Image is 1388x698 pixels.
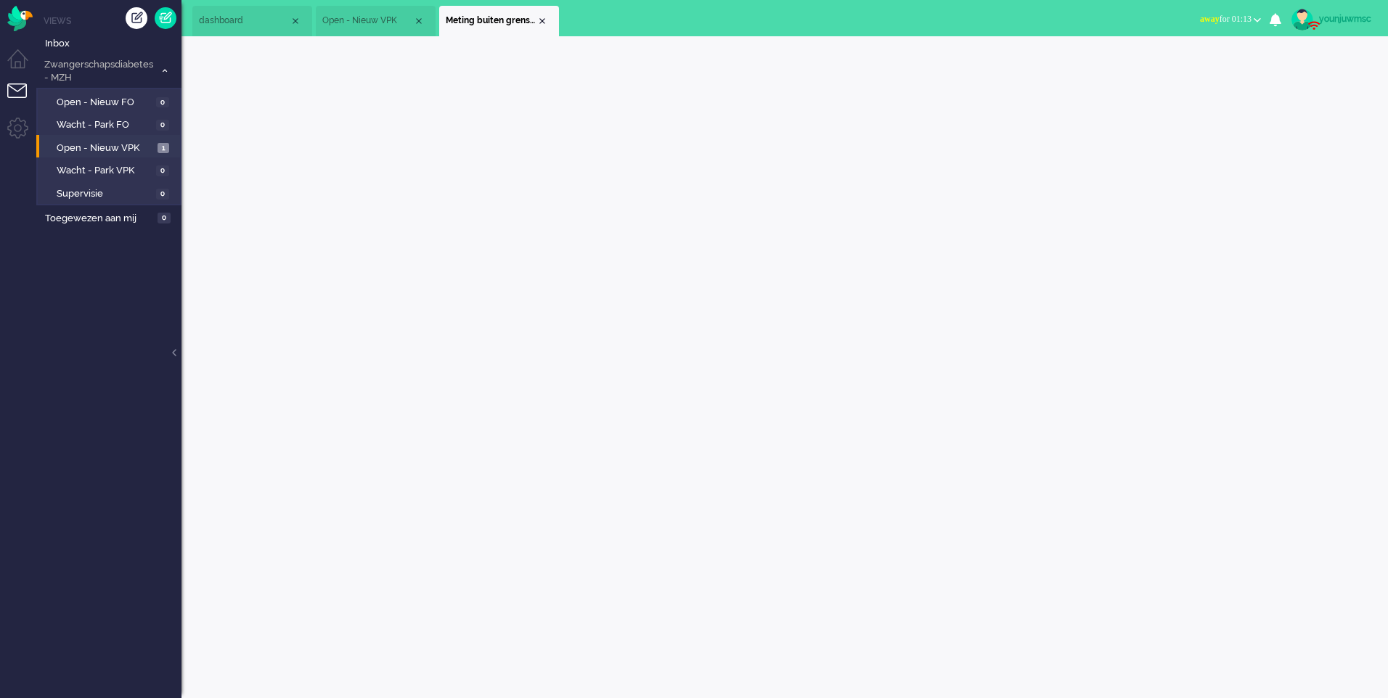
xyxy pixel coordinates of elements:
[156,97,169,108] span: 0
[42,139,180,155] a: Open - Nieuw VPK 1
[45,37,181,51] span: Inbox
[322,15,413,27] span: Open - Nieuw VPK
[126,7,147,29] div: Creëer ticket
[57,118,152,132] span: Wacht - Park FO
[7,118,40,150] li: Admin menu
[156,189,169,200] span: 0
[192,6,312,36] li: Dashboard
[7,49,40,82] li: Dashboard menu
[44,15,181,27] li: Views
[158,213,171,223] span: 0
[199,15,290,27] span: dashboard
[57,164,152,178] span: Wacht - Park VPK
[57,141,154,155] span: Open - Nieuw VPK
[1191,4,1270,36] li: awayfor 01:13
[413,15,425,27] div: Close tab
[290,15,301,27] div: Close tab
[42,116,180,132] a: Wacht - Park FO 0
[1191,9,1270,30] button: awayfor 01:13
[42,210,181,226] a: Toegewezen aan mij 0
[316,6,436,36] li: View
[155,7,176,29] a: Quick Ticket
[57,96,152,110] span: Open - Nieuw FO
[446,15,536,27] span: Meting buiten grenswaarden (3)
[57,187,152,201] span: Supervisie
[1200,14,1220,24] span: away
[7,9,33,20] a: Omnidesk
[7,83,40,116] li: Tickets menu
[42,185,180,201] a: Supervisie 0
[42,35,181,51] a: Inbox
[1319,12,1373,26] div: younjuwmsc
[42,162,180,178] a: Wacht - Park VPK 0
[156,165,169,176] span: 0
[536,15,548,27] div: Close tab
[439,6,559,36] li: 6924
[42,58,155,85] span: Zwangerschapsdiabetes - MZH
[42,94,180,110] a: Open - Nieuw FO 0
[7,6,33,31] img: flow_omnibird.svg
[45,212,153,226] span: Toegewezen aan mij
[156,120,169,131] span: 0
[158,143,169,154] span: 1
[1200,14,1252,24] span: for 01:13
[1289,9,1373,30] a: younjuwmsc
